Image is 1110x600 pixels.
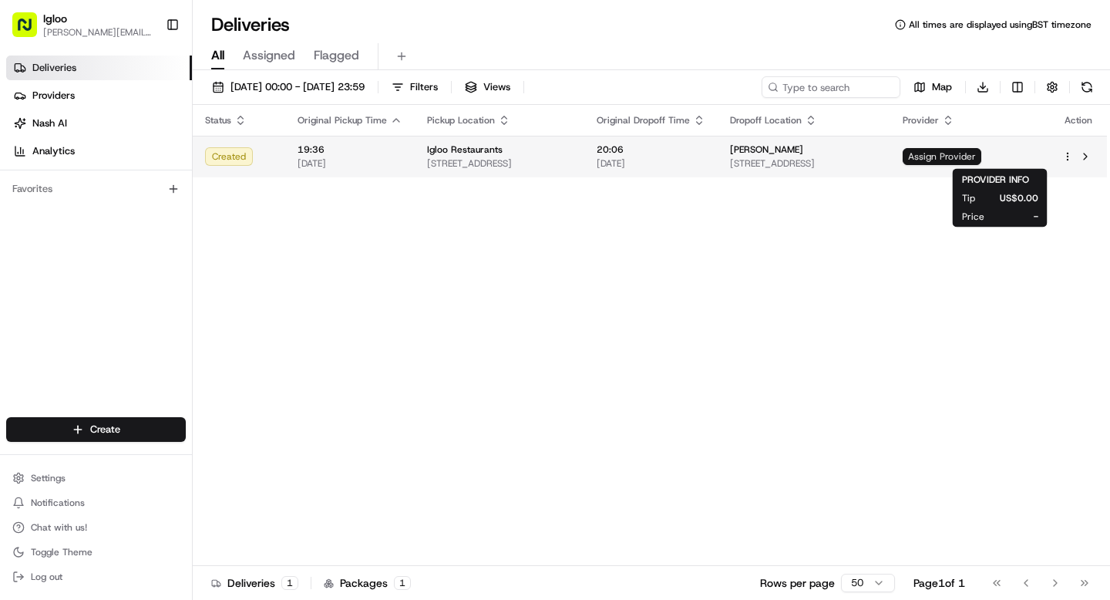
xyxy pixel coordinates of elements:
[760,575,835,591] p: Rows per page
[1000,192,1038,204] span: US$0.00
[730,114,802,126] span: Dropoff Location
[31,571,62,583] span: Log out
[298,157,402,170] span: [DATE]
[6,417,186,442] button: Create
[153,261,187,273] span: Pylon
[15,147,43,175] img: 1736555255976-a54dd68f-1ca7-489b-9aae-adbdc363a1c4
[6,111,192,136] a: Nash AI
[597,114,690,126] span: Original Dropoff Time
[394,576,411,590] div: 1
[40,99,254,116] input: Clear
[909,19,1091,31] span: All times are displayed using BST timezone
[298,143,402,156] span: 19:36
[906,76,959,98] button: Map
[109,261,187,273] a: Powered byPylon
[6,56,192,80] a: Deliveries
[31,472,66,484] span: Settings
[1062,114,1095,126] div: Action
[15,15,46,46] img: Nash
[130,225,143,238] div: 💻
[281,576,298,590] div: 1
[262,152,281,170] button: Start new chat
[427,114,495,126] span: Pickup Location
[762,76,900,98] input: Type to search
[6,492,186,514] button: Notifications
[31,497,85,509] span: Notifications
[32,144,75,158] span: Analytics
[6,177,186,201] div: Favorites
[15,62,281,86] p: Welcome 👋
[314,46,359,65] span: Flagged
[962,211,984,223] span: Price
[205,114,231,126] span: Status
[324,575,411,591] div: Packages
[32,89,75,103] span: Providers
[458,76,517,98] button: Views
[211,575,298,591] div: Deliveries
[31,521,87,534] span: Chat with us!
[730,157,878,170] span: [STREET_ADDRESS]
[6,541,186,563] button: Toggle Theme
[6,139,192,163] a: Analytics
[243,46,295,65] span: Assigned
[1076,76,1098,98] button: Refresh
[52,163,195,175] div: We're available if you need us!
[298,114,387,126] span: Original Pickup Time
[1009,211,1038,223] span: -
[483,80,510,94] span: Views
[903,148,981,165] span: Assign Provider
[124,217,254,245] a: 💻API Documentation
[43,26,153,39] button: [PERSON_NAME][EMAIL_ADDRESS][DOMAIN_NAME]
[32,116,67,130] span: Nash AI
[427,143,503,156] span: Igloo Restaurants
[211,46,224,65] span: All
[90,423,120,437] span: Create
[6,517,186,538] button: Chat with us!
[31,546,92,558] span: Toggle Theme
[146,224,247,239] span: API Documentation
[230,80,365,94] span: [DATE] 00:00 - [DATE] 23:59
[6,83,192,108] a: Providers
[597,143,705,156] span: 20:06
[962,174,1029,186] span: PROVIDER INFO
[211,12,290,37] h1: Deliveries
[903,114,939,126] span: Provider
[32,61,76,75] span: Deliveries
[52,147,253,163] div: Start new chat
[6,6,160,43] button: Igloo[PERSON_NAME][EMAIL_ADDRESS][DOMAIN_NAME]
[31,224,118,239] span: Knowledge Base
[962,192,975,204] span: Tip
[205,76,372,98] button: [DATE] 00:00 - [DATE] 23:59
[410,80,438,94] span: Filters
[427,157,572,170] span: [STREET_ADDRESS]
[385,76,445,98] button: Filters
[43,11,67,26] button: Igloo
[932,80,952,94] span: Map
[730,143,803,156] span: [PERSON_NAME]
[597,157,705,170] span: [DATE]
[6,566,186,588] button: Log out
[6,467,186,489] button: Settings
[9,217,124,245] a: 📗Knowledge Base
[15,225,28,238] div: 📗
[913,575,965,591] div: Page 1 of 1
